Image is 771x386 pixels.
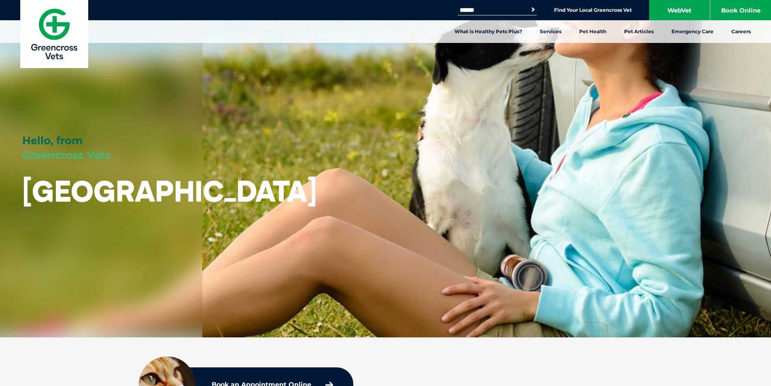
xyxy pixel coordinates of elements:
[22,175,317,207] h1: [GEOGRAPHIC_DATA]
[554,7,632,13] a: Find Your Local Greencross Vet
[446,20,531,43] a: What is Healthy Pets Plus?
[615,20,663,43] a: Pet Articles
[722,20,760,43] a: Careers
[22,134,83,147] span: Hello, from
[22,149,110,162] span: Greencross Vets
[531,20,570,43] a: Services
[529,6,537,14] button: Search
[663,20,722,43] a: Emergency Care
[570,20,615,43] a: Pet Health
